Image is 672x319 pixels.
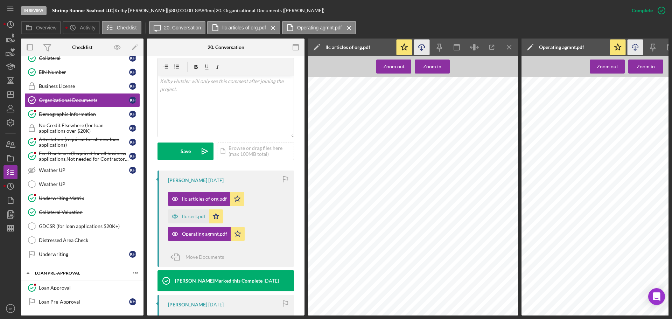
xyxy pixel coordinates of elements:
label: Overview [36,25,56,30]
div: Underwriting Matrix [39,195,140,201]
a: Distressed Area Check [24,233,140,247]
time: 2025-07-18 20:56 [208,178,224,183]
div: [PERSON_NAME] [168,178,207,183]
div: | [52,8,114,13]
div: K H [129,69,136,76]
div: Zoom out [383,60,405,74]
div: Save [181,143,191,160]
div: Collateral [39,55,129,61]
text: IV [9,307,12,311]
div: Zoom in [637,60,655,74]
a: Loan Pre-ApprovalKH [24,295,140,309]
div: K H [129,97,136,104]
button: llc articles of org.pdf [207,21,280,34]
div: llc cert.pdf [182,214,205,219]
div: Operating agmnt.pdf [539,44,584,50]
div: GDCSR (for loan applications $20K+) [39,223,140,229]
a: UnderwritingKH [24,247,140,261]
a: Underwriting Matrix [24,191,140,205]
button: Zoom in [628,60,663,74]
div: LOAN PRE-APPROVAL [35,271,121,275]
a: No Credit Elsewhere (for loan applications over $20K)KH [24,121,140,135]
div: Collateral Valuation [39,209,140,215]
a: Collateral Valuation [24,205,140,219]
div: [PERSON_NAME] Marked this Complete [175,278,262,284]
button: Move Documents [168,248,231,266]
button: Zoom out [376,60,411,74]
div: K H [129,251,136,258]
div: 8 % [195,8,202,13]
div: llc articles of org.pdf [182,196,227,202]
div: K H [129,125,136,132]
div: Demographic Information [39,111,129,117]
label: Activity [80,25,95,30]
time: 2025-07-03 21:33 [264,278,279,284]
a: Attestation (required for all new loan applications)KH [24,135,140,149]
div: EIN Number [39,69,129,75]
div: K H [129,298,136,305]
div: Weather UP [39,167,129,173]
a: Organizational DocumentsKH [24,93,140,107]
b: Shrimp Runner Seafood LLC [52,7,113,13]
button: Operating agmnt.pdf [168,227,245,241]
div: Zoom in [423,60,441,74]
div: Fee Disclosure(Required for all business applications,Not needed for Contractor loans) [39,151,129,162]
button: Overview [21,21,61,34]
button: Checklist [102,21,141,34]
div: Organizational Documents [39,97,129,103]
div: Business License [39,83,129,89]
div: Weather UP [39,181,140,187]
a: Demographic InformationKH [24,107,140,121]
button: Zoom in [415,60,450,74]
div: Loan Pre-Approval [39,299,129,305]
div: In Review [21,6,47,15]
button: Operating agmnt.pdf [282,21,356,34]
div: Zoom out [597,60,618,74]
button: llc cert.pdf [168,209,223,223]
div: 84 mo [202,8,214,13]
a: GDCSR (for loan applications $20K+) [24,219,140,233]
div: Attestation (required for all new loan applications) [39,137,129,148]
button: Complete [625,4,668,18]
button: Save [157,143,213,160]
button: llc articles of org.pdf [168,192,244,206]
a: Weather UP [24,177,140,191]
label: Checklist [117,25,137,30]
div: K H [129,111,136,118]
a: Business LicenseKH [24,79,140,93]
a: Loan Approval [24,281,140,295]
div: Kelby [PERSON_NAME] | [114,8,168,13]
div: K H [129,55,136,62]
div: $80,000.00 [168,8,195,13]
div: K H [129,83,136,90]
div: | 20. Organizational Documents ([PERSON_NAME]) [214,8,324,13]
time: 2025-07-03 21:33 [208,302,224,307]
a: EIN NumberKH [24,65,140,79]
div: 1 / 2 [126,271,138,275]
span: Move Documents [185,254,224,260]
label: 20. Conversation [164,25,201,30]
div: Open Intercom Messenger [648,288,665,305]
div: Complete [632,4,653,18]
a: CollateralKH [24,51,140,65]
div: K H [129,153,136,160]
button: IV [3,301,17,315]
div: K H [129,139,136,146]
label: llc articles of org.pdf [222,25,266,30]
div: Operating agmnt.pdf [182,231,227,237]
a: Fee Disclosure(Required for all business applications,Not needed for Contractor loans)KH [24,149,140,163]
a: Weather UPKH [24,163,140,177]
button: 20. Conversation [149,21,206,34]
div: Checklist [72,44,92,50]
div: llc articles of org.pdf [325,44,370,50]
div: Underwriting [39,251,129,257]
div: Distressed Area Check [39,237,140,243]
div: Loan Approval [39,285,140,291]
div: 20. Conversation [208,44,244,50]
button: Zoom out [590,60,625,74]
button: Activity [63,21,100,34]
div: No Credit Elsewhere (for loan applications over $20K) [39,123,129,134]
label: Operating agmnt.pdf [297,25,342,30]
div: K H [129,167,136,174]
div: [PERSON_NAME] [168,302,207,307]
